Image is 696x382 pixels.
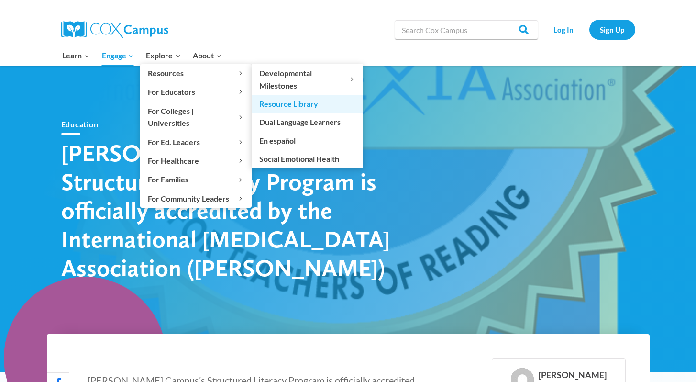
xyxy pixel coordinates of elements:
button: Child menu of Developmental Milestones [252,64,363,95]
button: Child menu of For Ed. Leaders [140,133,252,151]
a: Resource Library [252,95,363,113]
button: Child menu of Engage [96,45,140,66]
button: Child menu of Learn [56,45,96,66]
input: Search Cox Campus [395,20,538,39]
nav: Secondary Navigation [543,20,635,39]
button: Child menu of About [187,45,228,66]
a: En español [252,131,363,149]
a: Social Emotional Health [252,150,363,168]
a: Sign Up [589,20,635,39]
button: Child menu of For Community Leaders [140,189,252,207]
img: Cox Campus [61,21,168,38]
nav: Primary Navigation [56,45,228,66]
button: Child menu of Resources [140,64,252,82]
h1: [PERSON_NAME] Campus Structured Literacy Program is officially accredited by the International [M... [61,138,396,282]
div: [PERSON_NAME] [539,370,607,381]
a: Log In [543,20,585,39]
a: Dual Language Learners [252,113,363,131]
button: Child menu of For Healthcare [140,152,252,170]
button: Child menu of Explore [140,45,187,66]
button: Child menu of For Families [140,170,252,189]
button: Child menu of For Colleges | Universities [140,101,252,132]
button: Child menu of For Educators [140,83,252,101]
a: Education [61,120,99,129]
